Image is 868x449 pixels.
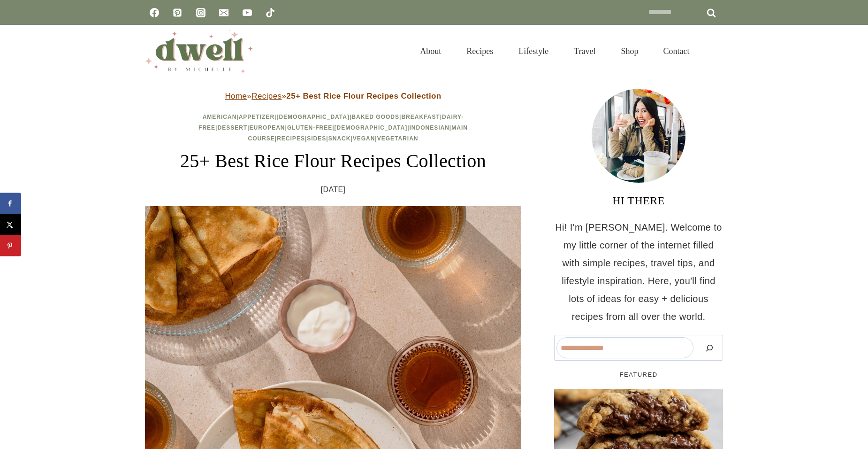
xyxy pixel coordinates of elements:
a: [DEMOGRAPHIC_DATA] [335,124,408,131]
strong: 25+ Best Rice Flour Recipes Collection [286,92,441,101]
a: Pinterest [168,3,187,22]
img: DWELL by michelle [145,30,253,73]
a: Email [214,3,233,22]
a: Breakfast [401,114,440,120]
a: Recipes [251,92,282,101]
a: Shop [608,35,651,68]
a: Recipes [454,35,506,68]
a: [DEMOGRAPHIC_DATA] [276,114,350,120]
a: Contact [651,35,702,68]
a: Home [225,92,247,101]
span: » » [225,92,441,101]
h3: HI THERE [554,192,723,209]
a: European [250,124,285,131]
a: YouTube [238,3,257,22]
a: Lifestyle [506,35,561,68]
a: Recipes [277,135,305,142]
button: Search [698,337,721,358]
h5: FEATURED [554,370,723,379]
a: Vegetarian [377,135,419,142]
a: Gluten-Free [287,124,332,131]
a: Instagram [191,3,210,22]
span: | | | | | | | | | | | | | | | | [198,114,468,142]
a: About [407,35,454,68]
a: Vegan [353,135,375,142]
a: Dessert [217,124,247,131]
nav: Primary Navigation [407,35,702,68]
a: TikTok [261,3,280,22]
time: [DATE] [321,183,346,197]
button: View Search Form [707,43,723,59]
a: Snack [328,135,351,142]
h1: 25+ Best Rice Flour Recipes Collection [145,147,521,175]
a: Travel [561,35,608,68]
a: Baked Goods [351,114,399,120]
a: Indonesian [410,124,449,131]
a: American [203,114,237,120]
a: Facebook [145,3,164,22]
a: Appetizer [239,114,274,120]
p: Hi! I'm [PERSON_NAME]. Welcome to my little corner of the internet filled with simple recipes, tr... [554,218,723,325]
a: Sides [307,135,326,142]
